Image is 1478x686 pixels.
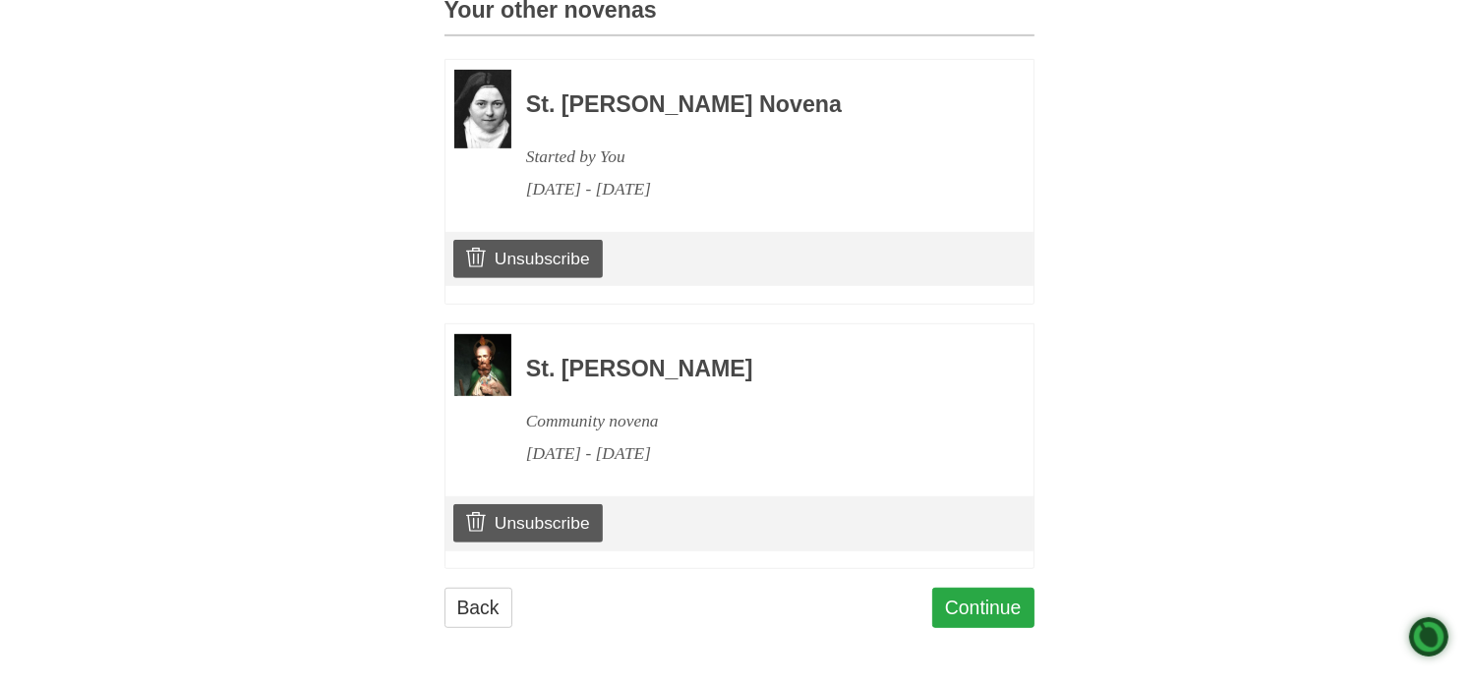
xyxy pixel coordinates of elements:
[454,70,511,148] img: Novena image
[526,173,980,205] div: [DATE] - [DATE]
[453,240,602,277] a: Unsubscribe
[526,437,980,470] div: [DATE] - [DATE]
[526,141,980,173] div: Started by You
[454,334,511,396] img: Novena image
[526,405,980,437] div: Community novena
[526,357,980,382] h3: St. [PERSON_NAME]
[526,92,980,118] h3: St. [PERSON_NAME] Novena
[453,504,602,542] a: Unsubscribe
[932,588,1035,628] a: Continue
[444,588,512,628] a: Back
